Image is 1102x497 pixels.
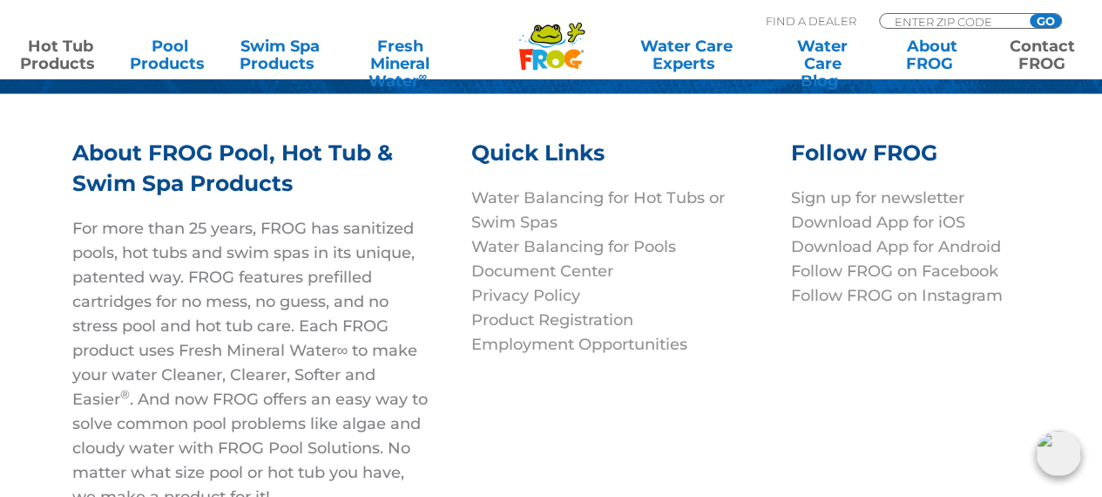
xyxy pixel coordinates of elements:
a: PoolProducts [127,37,213,72]
a: Follow FROG on Instagram [790,286,1002,305]
a: Privacy Policy [471,286,580,305]
a: Document Center [471,262,613,281]
a: Product Registration [471,310,633,330]
sup: ® [120,387,130,401]
a: Employment Opportunities [471,335,687,354]
a: AboutFROG [889,37,975,72]
input: Zip Code Form [893,14,1011,29]
h3: About FROG Pool, Hot Tub & Swim Spa Products [72,138,428,216]
a: Water Balancing for Pools [471,237,676,256]
a: Hot TubProducts [17,37,103,72]
a: Download App for iOS [790,213,964,232]
a: Swim SpaProducts [237,37,322,72]
a: Water CareBlog [780,37,865,72]
img: openIcon [1036,431,1081,476]
a: Water CareExperts [617,37,755,72]
p: Find A Dealer [766,13,856,29]
a: Follow FROG on Facebook [790,262,997,281]
a: ContactFROG [999,37,1085,72]
input: GO [1030,14,1061,28]
a: Water Balancing for Hot Tubs or Swim Spas [471,188,725,232]
a: Fresh MineralWater∞ [347,37,454,72]
a: Sign up for newsletter [790,188,963,208]
a: Download App for Android [790,237,1000,256]
h3: Quick Links [471,138,769,186]
sup: ∞ [418,69,427,83]
h3: Follow FROG [790,138,1008,186]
